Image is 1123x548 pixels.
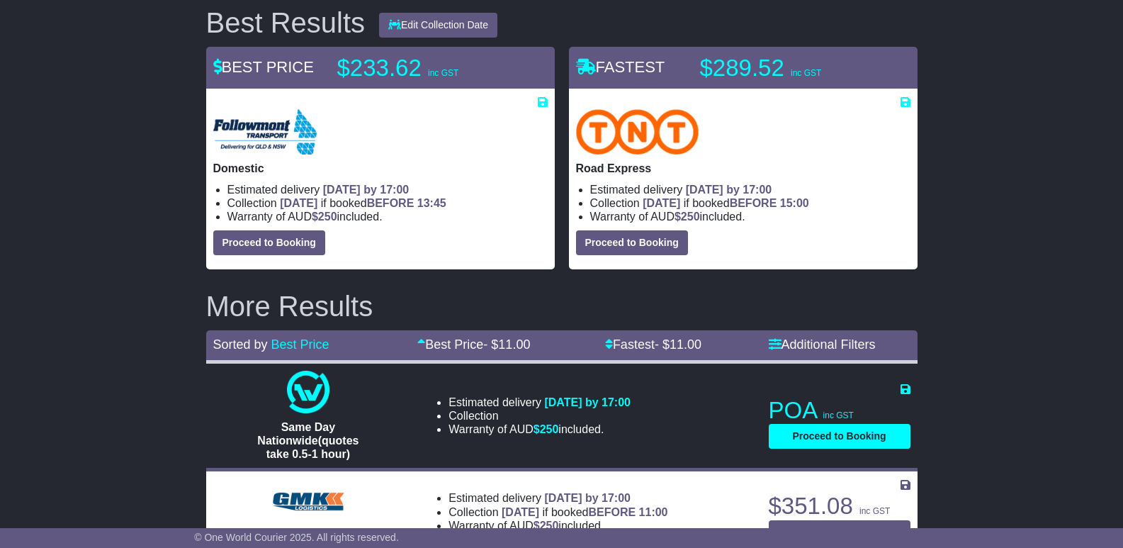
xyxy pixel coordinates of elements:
[448,409,631,423] li: Collection
[417,337,530,352] a: Best Price- $11.00
[498,337,530,352] span: 11.00
[670,337,701,352] span: 11.00
[213,162,548,175] p: Domestic
[639,506,668,518] span: 11:00
[213,230,325,255] button: Proceed to Booking
[605,337,701,352] a: Fastest- $11.00
[686,184,772,196] span: [DATE] by 17:00
[502,506,539,518] span: [DATE]
[318,211,337,223] span: 250
[655,337,701,352] span: - $
[769,337,876,352] a: Additional Filters
[280,197,446,209] span: if booked
[280,197,317,209] span: [DATE]
[576,162,910,175] p: Road Express
[448,396,631,409] li: Estimated delivery
[213,337,268,352] span: Sorted by
[502,506,667,518] span: if booked
[448,519,667,532] li: Warranty of AUD included.
[271,337,329,352] a: Best Price
[590,210,910,223] li: Warranty of AUD included.
[483,337,530,352] span: - $
[769,492,910,520] p: $351.08
[769,520,910,545] button: Proceed to Booking
[367,197,414,209] span: BEFORE
[588,506,636,518] span: BEFORE
[227,196,548,210] li: Collection
[379,13,497,38] button: Edit Collection Date
[730,197,777,209] span: BEFORE
[823,410,854,420] span: inc GST
[534,423,559,435] span: $
[791,68,821,78] span: inc GST
[769,424,910,449] button: Proceed to Booking
[266,481,351,523] img: GMK Logistics: General
[206,291,918,322] h2: More Results
[213,109,317,155] img: Followmont Transport: Domestic
[287,371,329,413] img: One World Courier: Same Day Nationwide(quotes take 0.5-1 hour)
[544,492,631,504] span: [DATE] by 17:00
[544,396,631,408] span: [DATE] by 17:00
[227,210,548,223] li: Warranty of AUD included.
[590,183,910,196] li: Estimated delivery
[681,211,700,223] span: 250
[534,520,559,532] span: $
[323,184,410,196] span: [DATE] by 17:00
[448,505,667,519] li: Collection
[194,532,399,543] span: © One World Courier 2025. All rights reserved.
[780,197,809,209] span: 15:00
[448,423,631,436] li: Warranty of AUD included.
[337,54,514,82] p: $233.62
[859,506,890,516] span: inc GST
[590,196,910,210] li: Collection
[769,396,910,425] p: POA
[675,211,700,223] span: $
[700,54,877,82] p: $289.52
[643,197,808,209] span: if booked
[576,109,699,155] img: TNT Domestic: Road Express
[428,68,458,78] span: inc GST
[257,421,359,460] span: Same Day Nationwide(quotes take 0.5-1 hour)
[576,58,665,76] span: FASTEST
[643,197,680,209] span: [DATE]
[213,58,314,76] span: BEST PRICE
[227,183,548,196] li: Estimated delivery
[417,197,446,209] span: 13:45
[540,423,559,435] span: 250
[312,211,337,223] span: $
[576,230,688,255] button: Proceed to Booking
[540,520,559,532] span: 250
[448,491,667,505] li: Estimated delivery
[199,7,373,38] div: Best Results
